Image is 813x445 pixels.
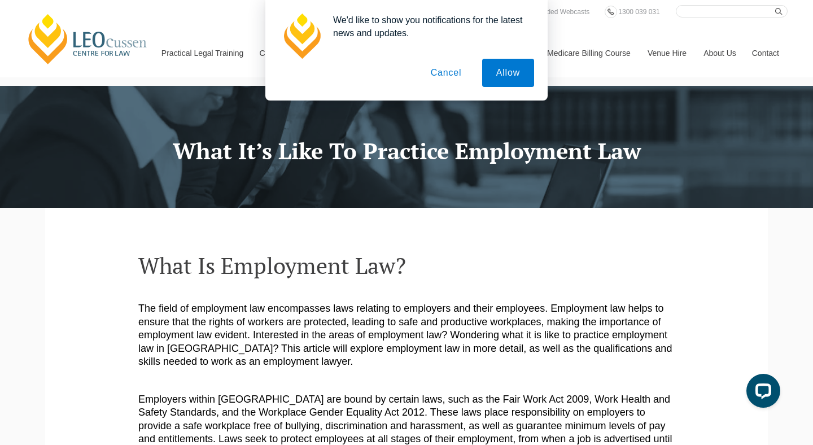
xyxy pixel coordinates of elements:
[54,138,759,163] h1: What It’s Like To Practice Employment Law
[482,59,534,87] button: Allow
[138,303,672,367] span: The field of employment law encompasses laws relating to employers and their employees. Employmen...
[138,250,406,280] span: What Is Employment Law?
[324,14,534,40] div: We'd like to show you notifications for the latest news and updates.
[279,14,324,59] img: notification icon
[737,369,785,417] iframe: LiveChat chat widget
[417,59,476,87] button: Cancel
